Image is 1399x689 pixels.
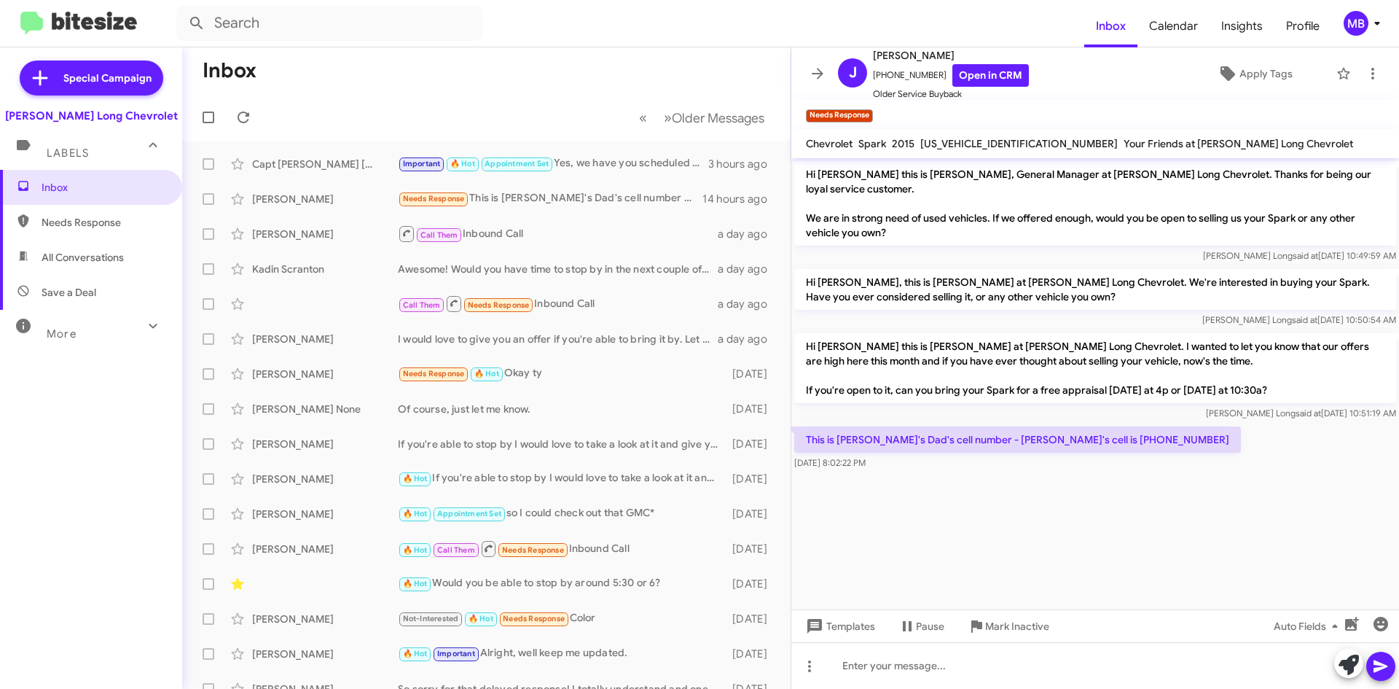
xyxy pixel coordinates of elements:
[398,332,718,346] div: I would love to give you an offer if you're able to bring it by. Let me know what time works best.
[469,614,493,623] span: 🔥 Hot
[403,159,441,168] span: Important
[252,472,398,486] div: [PERSON_NAME]
[403,614,459,623] span: Not-Interested
[20,61,163,96] a: Special Campaign
[485,159,549,168] span: Appointment Set
[437,545,475,555] span: Call Them
[474,369,499,378] span: 🔥 Hot
[725,612,779,626] div: [DATE]
[672,110,764,126] span: Older Messages
[803,613,875,639] span: Templates
[956,613,1061,639] button: Mark Inactive
[398,295,718,313] div: Inbound Call
[806,137,853,150] span: Chevrolet
[1344,11,1368,36] div: MB
[398,225,718,243] div: Inbound Call
[806,109,873,122] small: Needs Response
[725,542,779,556] div: [DATE]
[916,613,944,639] span: Pause
[252,402,398,416] div: [PERSON_NAME] None
[725,472,779,486] div: [DATE]
[42,250,124,265] span: All Conversations
[794,457,866,468] span: [DATE] 8:02:22 PM
[63,71,152,85] span: Special Campaign
[450,159,475,168] span: 🔥 Hot
[398,610,725,627] div: Color
[887,613,956,639] button: Pause
[1262,613,1355,639] button: Auto Fields
[503,614,565,623] span: Needs Response
[468,300,530,310] span: Needs Response
[1206,408,1396,419] span: [PERSON_NAME] Long [DATE] 10:51:19 AM
[47,147,89,160] span: Labels
[858,137,886,150] span: Spark
[1124,137,1353,150] span: Your Friends at [PERSON_NAME] Long Chevrolet
[1210,5,1274,47] a: Insights
[252,192,398,206] div: [PERSON_NAME]
[892,137,914,150] span: 2015
[1180,61,1329,87] button: Apply Tags
[176,6,482,41] input: Search
[873,64,1029,87] span: [PHONE_NUMBER]
[1293,250,1318,261] span: said at
[725,437,779,451] div: [DATE]
[791,613,887,639] button: Templates
[437,509,501,518] span: Appointment Set
[639,109,647,127] span: «
[718,227,779,241] div: a day ago
[252,332,398,346] div: [PERSON_NAME]
[794,269,1396,310] p: Hi [PERSON_NAME], this is [PERSON_NAME] at [PERSON_NAME] Long Chevrolet. We're interested in buyi...
[920,137,1118,150] span: [US_VEHICLE_IDENTIFICATION_NUMBER]
[725,507,779,521] div: [DATE]
[403,649,428,658] span: 🔥 Hot
[252,647,398,661] div: [PERSON_NAME]
[403,545,428,555] span: 🔥 Hot
[398,437,725,451] div: If you're able to stop by I would love to take a look at it and give you a competitive offer!
[725,402,779,416] div: [DATE]
[794,333,1396,403] p: Hi [PERSON_NAME] this is [PERSON_NAME] at [PERSON_NAME] Long Chevrolet. I wanted to let you know ...
[403,579,428,588] span: 🔥 Hot
[1274,5,1331,47] a: Profile
[1084,5,1137,47] a: Inbox
[1331,11,1383,36] button: MB
[398,470,725,487] div: If you're able to stop by I would love to take a look at it and give you an offer!
[252,437,398,451] div: [PERSON_NAME]
[794,427,1241,453] p: This is [PERSON_NAME]'s Dad's cell number - [PERSON_NAME]'s cell is [PHONE_NUMBER]
[398,262,718,276] div: Awesome! Would you have time to stop by in the next couple of days so I can give you an offer?
[718,262,779,276] div: a day ago
[403,509,428,518] span: 🔥 Hot
[203,59,256,82] h1: Inbox
[1202,314,1396,325] span: [PERSON_NAME] Long [DATE] 10:50:54 AM
[398,575,725,592] div: Would you be able to stop by around 5:30 or 6?
[873,47,1029,64] span: [PERSON_NAME]
[252,227,398,241] div: [PERSON_NAME]
[1203,250,1396,261] span: [PERSON_NAME] Long [DATE] 10:49:59 AM
[403,474,428,483] span: 🔥 Hot
[47,327,77,340] span: More
[725,647,779,661] div: [DATE]
[398,402,725,416] div: Of course, just let me know.
[5,109,178,123] div: [PERSON_NAME] Long Chevrolet
[252,507,398,521] div: [PERSON_NAME]
[725,577,779,591] div: [DATE]
[1292,314,1317,325] span: said at
[725,367,779,381] div: [DATE]
[655,103,773,133] button: Next
[398,155,708,172] div: Yes, we have you scheduled for 2:30. [STREET_ADDRESS]
[718,332,779,346] div: a day ago
[42,180,165,195] span: Inbox
[718,297,779,311] div: a day ago
[1296,408,1321,419] span: said at
[502,545,564,555] span: Needs Response
[403,194,465,203] span: Needs Response
[630,103,656,133] button: Previous
[398,540,725,558] div: Inbound Call
[1274,613,1344,639] span: Auto Fields
[952,64,1029,87] a: Open in CRM
[437,649,475,658] span: Important
[985,613,1049,639] span: Mark Inactive
[631,103,773,133] nav: Page navigation example
[420,230,458,240] span: Call Them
